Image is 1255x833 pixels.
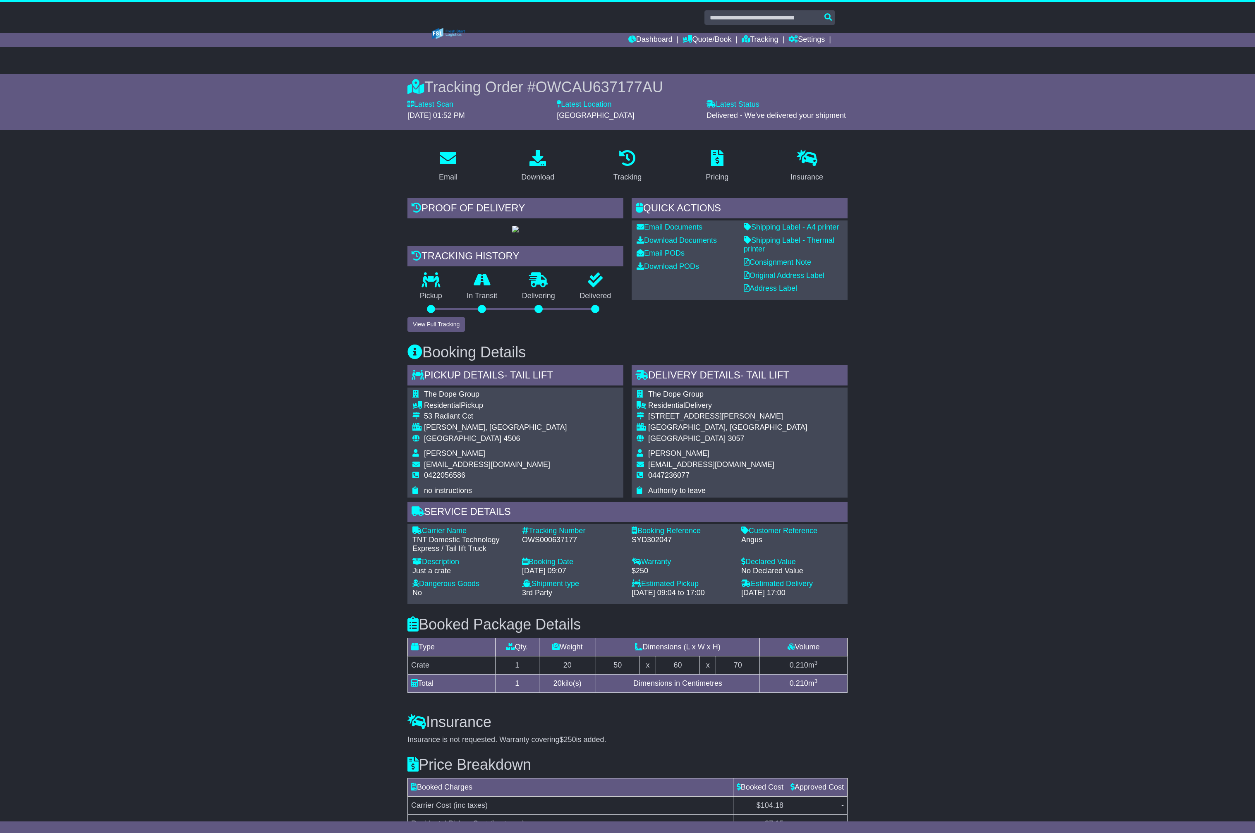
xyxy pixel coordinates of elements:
div: Just a crate [412,567,514,576]
span: 3057 [728,434,744,443]
div: Delivery [648,401,807,410]
div: Angus [741,536,843,545]
a: Settings [788,33,825,47]
div: Pickup Details [407,365,623,388]
span: Residential [424,401,461,409]
div: Description [412,558,514,567]
td: Volume [760,638,848,656]
a: Shipping Label - A4 printer [744,223,839,231]
span: $250 [560,735,576,744]
span: 20 [553,679,562,687]
span: 3rd Party [522,589,552,597]
div: Tracking Order # [407,78,848,96]
div: [DATE] 09:07 [522,567,623,576]
div: OWS000637177 [522,536,623,545]
td: m [760,656,848,675]
td: 70 [716,656,760,675]
span: [PERSON_NAME] [648,449,709,457]
span: [PERSON_NAME] [424,449,485,457]
a: Quote/Book [683,33,731,47]
td: Total [408,675,496,693]
div: SYD302047 [632,536,733,545]
div: Tracking Number [522,527,623,536]
div: Warranty [632,558,733,567]
a: Pricing [700,147,734,186]
span: Carrier Cost [411,801,451,809]
a: Download PODs [637,262,699,270]
a: Email Documents [637,223,702,231]
td: 1 [495,656,539,675]
sup: 3 [814,660,818,666]
p: Delivering [510,292,568,301]
a: Original Address Label [744,271,824,280]
span: [GEOGRAPHIC_DATA] [424,434,501,443]
td: Booked Charges [408,778,733,796]
label: Latest Location [557,100,611,109]
div: Insurance is not requested. Warranty covering is added. [407,735,848,744]
div: Pickup [424,401,567,410]
div: Estimated Pickup [632,579,733,589]
div: [DATE] 17:00 [741,589,843,598]
span: - [841,801,844,809]
td: Booked Cost [733,778,787,796]
div: Booking Reference [632,527,733,536]
span: Authority to leave [648,486,706,495]
div: No Declared Value [741,567,843,576]
span: - Tail Lift [504,369,553,381]
span: $104.18 [757,801,783,809]
a: Address Label [744,284,797,292]
a: Email [434,147,463,186]
p: Pickup [407,292,455,301]
div: Booking Date [522,558,623,567]
span: Residential [648,401,685,409]
div: [PERSON_NAME], [GEOGRAPHIC_DATA] [424,423,567,432]
a: Tracking [608,147,647,186]
span: [EMAIL_ADDRESS][DOMAIN_NAME] [648,460,774,469]
span: 0422056586 [424,471,465,479]
span: [EMAIL_ADDRESS][DOMAIN_NAME] [424,460,550,469]
div: Tracking history [407,246,623,268]
a: Download Documents [637,236,717,244]
span: 0.210 [790,661,808,669]
span: - [841,819,844,828]
div: Carrier Name [412,527,514,536]
div: Proof of Delivery [407,198,623,220]
sup: 3 [814,678,818,684]
h3: Booked Package Details [407,616,848,633]
span: [GEOGRAPHIC_DATA] [648,434,726,443]
span: 4506 [503,434,520,443]
td: 60 [656,656,700,675]
div: Service Details [407,502,848,524]
td: Type [408,638,496,656]
span: 0.210 [790,679,808,687]
td: Qty. [495,638,539,656]
label: Latest Status [707,100,759,109]
td: Dimensions (L x W x H) [596,638,759,656]
p: Delivered [568,292,624,301]
div: Dangerous Goods [412,579,514,589]
a: Dashboard [628,33,673,47]
h3: Price Breakdown [407,756,848,773]
td: 1 [495,675,539,693]
span: (inc taxes) [490,819,525,828]
td: x [639,656,656,675]
td: Approved Cost [787,778,847,796]
div: 53 Radiant Cct [424,412,567,421]
div: Shipment type [522,579,623,589]
div: $250 [632,567,733,576]
td: Dimensions in Centimetres [596,675,759,693]
td: x [699,656,716,675]
h3: Insurance [407,714,848,730]
span: $7.15 [765,819,783,828]
div: Email [439,172,457,183]
div: [GEOGRAPHIC_DATA], [GEOGRAPHIC_DATA] [648,423,807,432]
div: Delivery Details [632,365,848,388]
img: GetPodImage [512,226,519,232]
div: [DATE] 09:04 to 17:00 [632,589,733,598]
span: (inc taxes) [453,801,488,809]
span: No [412,589,422,597]
span: Residental Pickup Cost [411,819,488,828]
a: Insurance [785,147,829,186]
div: TNT Domestic Technology Express / Tail lift Truck [412,536,514,553]
div: Quick Actions [632,198,848,220]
